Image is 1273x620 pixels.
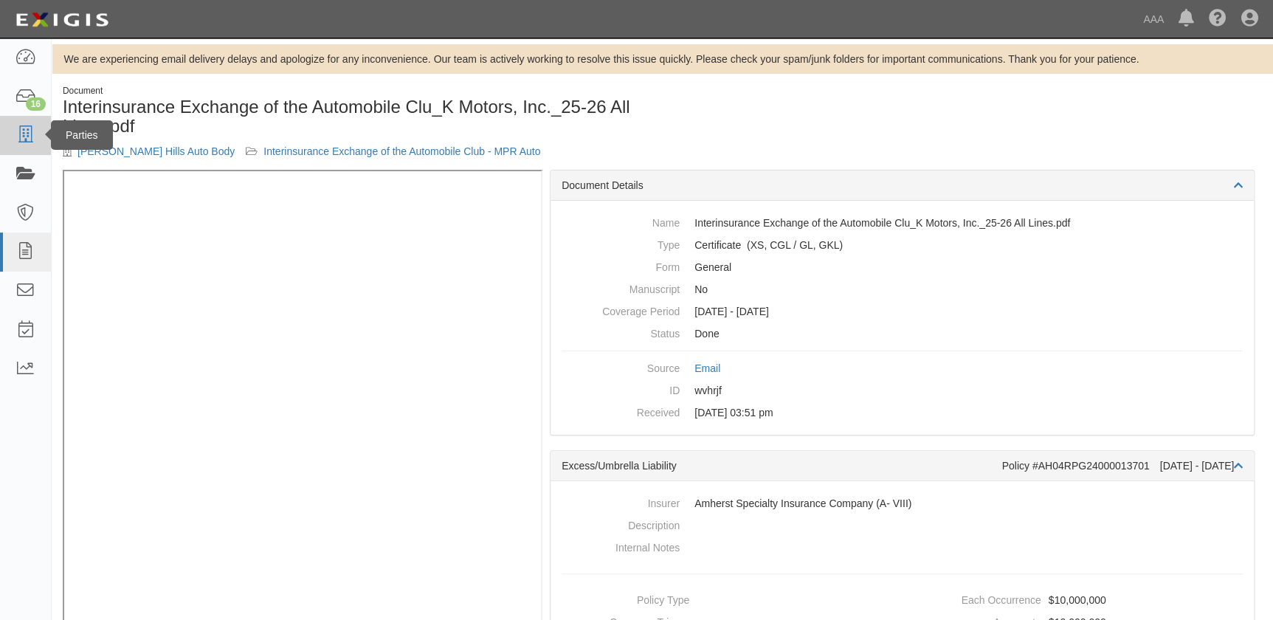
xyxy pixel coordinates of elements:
div: Policy #AH04RPG24000013701 [DATE] - [DATE] [1001,458,1243,473]
div: Document Details [551,170,1254,201]
dt: Policy Type [556,589,689,607]
dd: No [562,278,1243,300]
div: Excess/Umbrella Liability [562,458,1001,473]
dt: Insurer [562,492,680,511]
dt: Received [562,402,680,420]
h1: Interinsurance Exchange of the Automobile Clu_K Motors, Inc._25-26 All Lines.pdf [63,97,652,137]
div: Document [63,85,652,97]
a: Interinsurance Exchange of the Automobile Club - MPR Auto [263,145,540,157]
dt: ID [562,379,680,398]
img: logo-5460c22ac91f19d4615b14bd174203de0afe785f0fc80cf4dbbc73dc1793850b.png [11,7,113,33]
dt: Description [562,514,680,533]
dd: Interinsurance Exchange of the Automobile Clu_K Motors, Inc._25-26 All Lines.pdf [562,212,1243,234]
a: [PERSON_NAME] Hills Auto Body [77,145,235,157]
dd: [DATE] - [DATE] [562,300,1243,323]
dd: Done [562,323,1243,345]
dd: Amherst Specialty Insurance Company (A- VIII) [562,492,1243,514]
dt: Each Occurrence [908,589,1041,607]
div: We are experiencing email delivery delays and apologize for any inconvenience. Our team is active... [52,52,1273,66]
dd: Excess/Umbrella Liability Commercial General Liability / Garage Liability Garage Keepers Liability [562,234,1243,256]
dt: Form [562,256,680,275]
dt: Coverage Period [562,300,680,319]
dd: [DATE] 03:51 pm [562,402,1243,424]
div: 16 [26,97,46,111]
dt: Type [562,234,680,252]
div: Parties [51,120,113,150]
dt: Name [562,212,680,230]
dt: Status [562,323,680,341]
dd: $10,000,000 [908,589,1249,611]
dt: Source [562,357,680,376]
dt: Manuscript [562,278,680,297]
dt: Internal Notes [562,537,680,555]
a: AAA [1136,4,1171,34]
a: Email [694,362,720,374]
dd: wvhrjf [562,379,1243,402]
dd: General [562,256,1243,278]
i: Help Center - Complianz [1209,10,1227,28]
